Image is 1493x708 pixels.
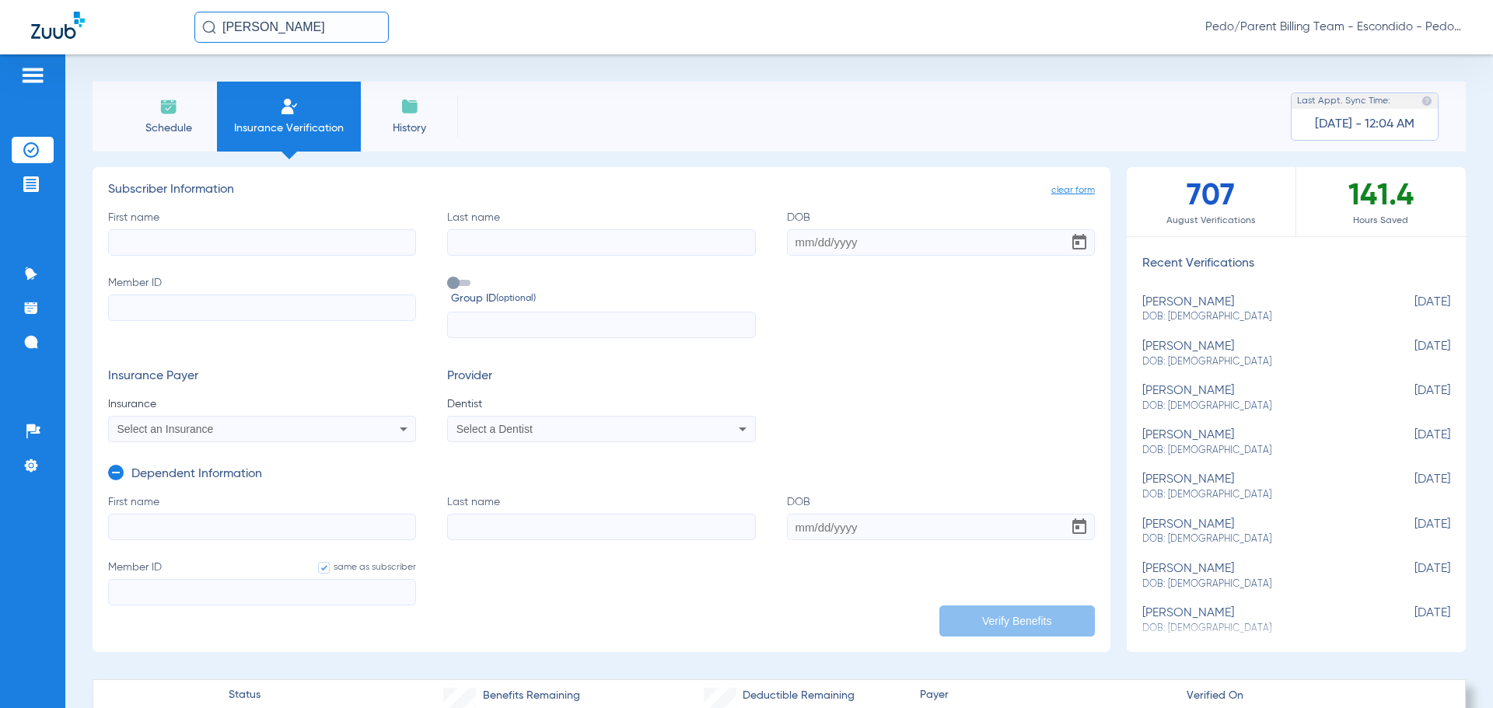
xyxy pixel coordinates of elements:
img: Zuub Logo [31,12,85,39]
span: DOB: [DEMOGRAPHIC_DATA] [1142,532,1372,546]
input: Member IDsame as subscriber [108,579,416,605]
div: [PERSON_NAME] [1142,518,1372,546]
label: DOB [787,210,1095,256]
button: Open calendar [1064,511,1095,542]
span: Pedo/Parent Billing Team - Escondido - Pedo | The Super Dentists [1205,19,1462,35]
div: [PERSON_NAME] [1142,562,1372,591]
span: Insurance [108,396,416,412]
span: DOB: [DEMOGRAPHIC_DATA] [1142,488,1372,502]
span: August Verifications [1127,213,1295,228]
span: Payer [920,687,1173,703]
label: DOB [787,494,1095,540]
div: 141.4 [1296,167,1466,236]
div: [PERSON_NAME] [1142,384,1372,413]
label: same as subscriber [302,560,416,575]
div: [PERSON_NAME] [1142,473,1372,501]
img: Schedule [159,97,178,116]
small: (optional) [496,291,536,307]
label: First name [108,210,416,256]
label: Last name [447,494,755,540]
div: 707 [1127,167,1296,236]
span: Status [229,687,260,703]
span: Group ID [451,291,755,307]
div: [PERSON_NAME] [1142,295,1372,324]
input: DOBOpen calendar [787,229,1095,256]
span: DOB: [DEMOGRAPHIC_DATA] [1142,355,1372,369]
input: First name [108,514,416,540]
h3: Subscriber Information [108,183,1095,198]
span: [DATE] [1372,562,1450,591]
span: [DATE] [1372,428,1450,457]
span: [DATE] - 12:04 AM [1315,117,1414,132]
h3: Insurance Payer [108,369,416,385]
span: Select a Dentist [456,423,533,435]
span: Deductible Remaining [743,688,855,704]
label: Member ID [108,275,416,339]
span: clear form [1051,183,1095,198]
label: Member ID [108,560,416,605]
span: [DATE] [1372,384,1450,413]
span: [DATE] [1372,606,1450,635]
h3: Provider [447,369,755,385]
input: Last name [447,514,755,540]
span: Verified On [1187,688,1440,704]
span: DOB: [DEMOGRAPHIC_DATA] [1142,444,1372,458]
span: Hours Saved [1296,213,1466,228]
input: Member ID [108,295,416,321]
div: [PERSON_NAME] [1142,606,1372,635]
span: DOB: [DEMOGRAPHIC_DATA] [1142,577,1372,591]
span: Schedule [131,120,205,136]
img: History [400,97,419,116]
span: [DATE] [1372,340,1450,368]
input: First name [108,229,416,256]
img: Search Icon [202,20,216,34]
button: Verify Benefits [939,605,1095,637]
img: hamburger-icon [20,66,45,85]
input: Last name [447,229,755,256]
h3: Dependent Information [131,467,262,483]
span: Last Appt. Sync Time: [1297,93,1390,109]
input: Search for patients [194,12,389,43]
button: Open calendar [1064,227,1095,258]
h3: Recent Verifications [1127,256,1466,272]
div: [PERSON_NAME] [1142,428,1372,457]
span: Insurance Verification [229,120,349,136]
div: [PERSON_NAME] [1142,340,1372,368]
span: Select an Insurance [117,423,214,435]
span: DOB: [DEMOGRAPHIC_DATA] [1142,310,1372,324]
span: DOB: [DEMOGRAPHIC_DATA] [1142,399,1372,413]
span: Benefits Remaining [483,688,580,704]
input: DOBOpen calendar [787,514,1095,540]
span: [DATE] [1372,518,1450,546]
label: First name [108,494,416,540]
span: Dentist [447,396,755,412]
img: Manual Insurance Verification [280,97,299,116]
label: Last name [447,210,755,256]
span: [DATE] [1372,295,1450,324]
iframe: Chat Widget [1415,633,1493,708]
span: History [372,120,446,136]
img: last sync help info [1421,96,1432,106]
span: [DATE] [1372,473,1450,501]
